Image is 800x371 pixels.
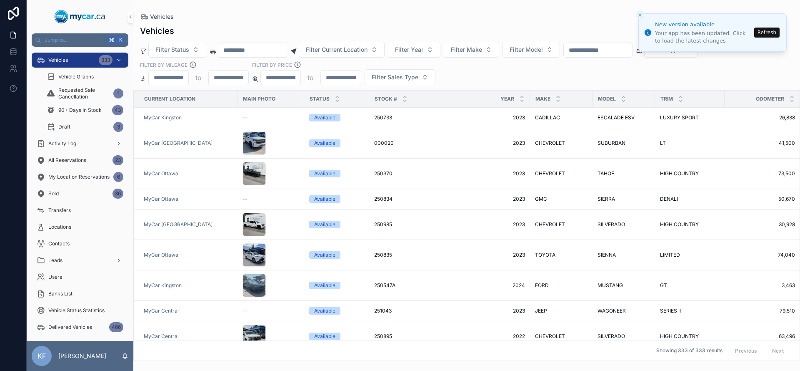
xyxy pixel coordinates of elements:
a: MyCar Ottawa [144,170,232,177]
span: Banks List [48,290,72,297]
a: 2023 [468,170,525,177]
span: Draft [58,124,70,130]
span: 73,500 [730,170,795,177]
a: MyCar Kingston [144,114,232,121]
a: Contacts [32,236,128,251]
a: CHEVROLET [535,333,587,340]
span: Trim [660,96,673,102]
a: MyCar [GEOGRAPHIC_DATA] [144,140,232,146]
span: SIERRA [597,196,615,202]
a: 30,928 [730,221,795,228]
a: 250370 [374,170,458,177]
a: JEEP [535,308,587,314]
button: Select Button [444,42,499,58]
button: Close toast [636,11,644,19]
a: MyCar Ottawa [144,196,232,202]
button: Select Button [148,42,206,58]
a: 41,500 [730,140,795,146]
a: 250985 [374,221,458,228]
span: Current Location [144,96,195,102]
span: SIENNA [597,252,616,258]
a: Available [309,195,364,203]
span: 250547A [374,282,395,289]
a: 251043 [374,308,458,314]
span: SILVERADO [597,333,625,340]
div: Available [314,221,335,228]
span: Model [598,96,616,102]
a: MyCar Ottawa [144,170,178,177]
div: Available [314,251,335,259]
span: Activity Log [48,140,76,147]
span: 251043 [374,308,392,314]
h1: Vehicles [140,25,174,37]
div: 1 [113,88,123,98]
a: MyCar Kingston [144,114,182,121]
span: MUSTANG [597,282,623,289]
span: CHEVROLET [535,221,565,228]
a: 26,838 [730,114,795,121]
div: Available [314,114,335,121]
a: 2022 [468,333,525,340]
a: HIGH COUNTRY [660,221,720,228]
a: DENALI [660,196,720,202]
a: 2023 [468,221,525,228]
span: 250835 [374,252,392,258]
span: Users [48,274,62,280]
a: 2023 [468,196,525,202]
span: Filter Current Location [306,45,367,54]
img: App logo [55,10,105,23]
span: Vehicle Status Statistics [48,307,105,314]
span: SERIES II [660,308,681,314]
div: Available [314,170,335,177]
a: MUSTANG [597,282,650,289]
span: DENALI [660,196,678,202]
a: SUBURBAN [597,140,650,146]
span: JEEP [535,308,547,314]
span: Make [535,96,550,102]
a: 2023 [468,308,525,314]
a: Vehicle Graphs [42,69,128,84]
a: MyCar Central [144,333,179,340]
span: 250895 [374,333,392,340]
span: HIGH COUNTRY [660,333,699,340]
a: GMC [535,196,587,202]
p: to [307,73,314,83]
span: All Reservations [48,157,86,164]
a: Available [309,221,364,228]
a: CHEVROLET [535,140,587,146]
a: 250733 [374,114,458,121]
a: 2023 [468,114,525,121]
span: Filter Sales Type [372,73,418,81]
a: 2023 [468,140,525,146]
div: 6 [113,172,123,182]
a: MyCar Central [144,308,232,314]
a: SERIES II [660,308,720,314]
a: 74,040 [730,252,795,258]
a: MyCar [GEOGRAPHIC_DATA] [144,140,212,146]
span: 2024 [468,282,525,289]
a: 79,510 [730,308,795,314]
div: Available [314,195,335,203]
span: 000020 [374,140,394,146]
span: 50,670 [730,196,795,202]
div: New version available [655,20,752,29]
span: TAHOE [597,170,614,177]
button: Select Button [299,42,385,58]
a: 250834 [374,196,458,202]
a: Available [309,251,364,259]
a: Transfers [32,203,128,218]
a: SILVERADO [597,333,650,340]
a: TAHOE [597,170,650,177]
span: Jump to... [45,37,104,43]
div: 43 [112,105,123,115]
span: CHEVROLET [535,333,565,340]
a: Available [309,170,364,177]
